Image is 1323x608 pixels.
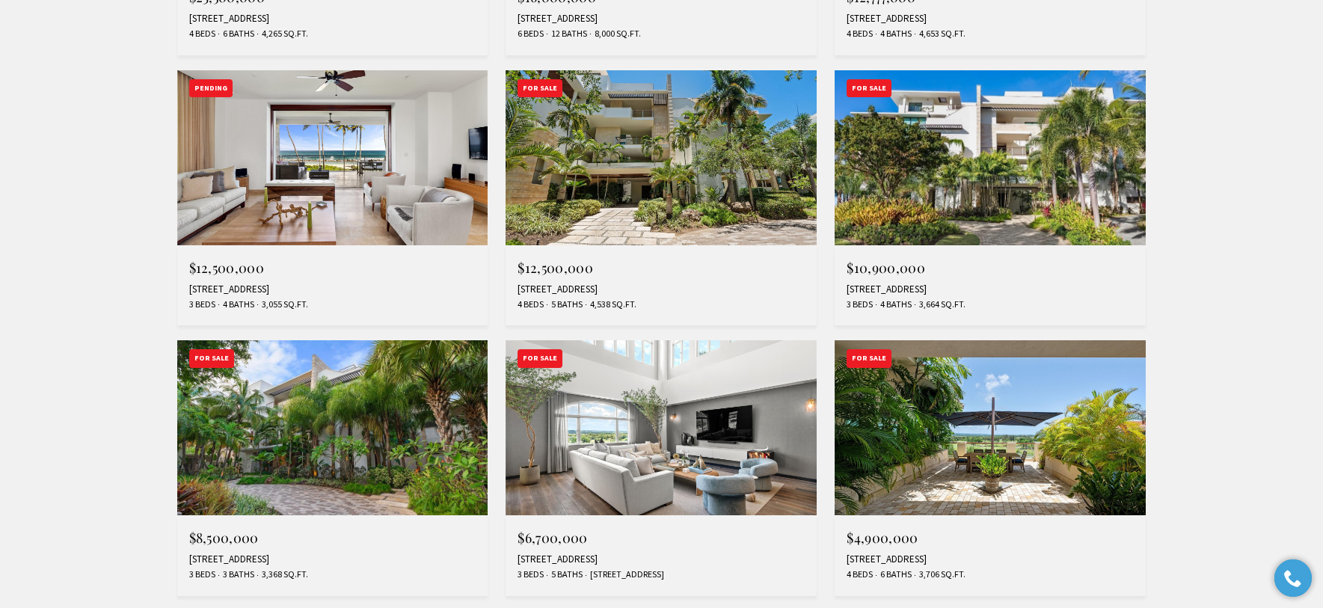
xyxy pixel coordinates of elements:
[518,553,805,565] div: [STREET_ADDRESS]
[518,568,544,581] span: 3 Beds
[835,70,1146,245] img: For Sale
[915,568,966,581] span: 3,706 Sq.Ft.
[877,298,912,311] span: 4 Baths
[835,70,1146,326] a: For Sale For Sale $10,900,000 [STREET_ADDRESS] 3 Beds 4 Baths 3,664 Sq.Ft.
[518,28,544,40] span: 6 Beds
[506,70,817,326] a: For Sale For Sale $12,500,000 [STREET_ADDRESS] 4 Beds 5 Baths 4,538 Sq.Ft.
[847,529,918,547] span: $4,900,000
[189,79,233,98] div: Pending
[219,568,254,581] span: 3 Baths
[915,298,966,311] span: 3,664 Sq.Ft.
[877,568,912,581] span: 6 Baths
[189,529,259,547] span: $8,500,000
[847,349,891,368] div: For Sale
[258,28,308,40] span: 4,265 Sq.Ft.
[189,283,476,295] div: [STREET_ADDRESS]
[189,28,215,40] span: 4 Beds
[506,340,817,515] img: For Sale
[219,298,254,311] span: 4 Baths
[586,298,636,311] span: 4,538 Sq.Ft.
[877,28,912,40] span: 4 Baths
[518,283,805,295] div: [STREET_ADDRESS]
[847,259,925,277] span: $10,900,000
[518,298,544,311] span: 4 Beds
[258,568,308,581] span: 3,368 Sq.Ft.
[258,298,308,311] span: 3,055 Sq.Ft.
[518,259,593,277] span: $12,500,000
[518,13,805,25] div: [STREET_ADDRESS]
[518,349,562,368] div: For Sale
[189,568,215,581] span: 3 Beds
[189,13,476,25] div: [STREET_ADDRESS]
[847,553,1134,565] div: [STREET_ADDRESS]
[586,568,664,581] span: [STREET_ADDRESS]
[506,340,817,596] a: For Sale For Sale $6,700,000 [STREET_ADDRESS] 3 Beds 5 Baths [STREET_ADDRESS]
[915,28,966,40] span: 4,653 Sq.Ft.
[847,13,1134,25] div: [STREET_ADDRESS]
[518,79,562,98] div: For Sale
[189,553,476,565] div: [STREET_ADDRESS]
[847,568,873,581] span: 4 Beds
[189,298,215,311] span: 3 Beds
[547,568,583,581] span: 5 Baths
[506,70,817,245] img: For Sale
[835,340,1146,515] img: For Sale
[847,298,873,311] span: 3 Beds
[847,28,873,40] span: 4 Beds
[177,340,488,515] img: For Sale
[189,259,265,277] span: $12,500,000
[177,70,488,326] a: Pending Pending $12,500,000 [STREET_ADDRESS] 3 Beds 4 Baths 3,055 Sq.Ft.
[219,28,254,40] span: 6 Baths
[591,28,641,40] span: 8,000 Sq.Ft.
[177,340,488,596] a: For Sale For Sale $8,500,000 [STREET_ADDRESS] 3 Beds 3 Baths 3,368 Sq.Ft.
[547,28,587,40] span: 12 Baths
[847,79,891,98] div: For Sale
[847,283,1134,295] div: [STREET_ADDRESS]
[189,349,234,368] div: For Sale
[177,70,488,245] img: Pending
[547,298,583,311] span: 5 Baths
[835,340,1146,596] a: For Sale For Sale $4,900,000 [STREET_ADDRESS] 4 Beds 6 Baths 3,706 Sq.Ft.
[518,529,587,547] span: $6,700,000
